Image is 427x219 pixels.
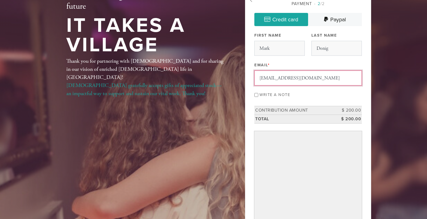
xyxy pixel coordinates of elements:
label: First Name [254,33,281,38]
span: /2 [314,1,325,6]
span: 2 [318,1,320,6]
h1: It Takes a Village [66,16,226,55]
td: $ 200.00 [335,106,362,115]
div: Thank you for partnering with [DEMOGRAPHIC_DATA] and for sharing in our vision of enriched [DEMOG... [66,57,226,97]
div: Payment [254,1,362,7]
td: Total [254,115,335,123]
td: $ 200.00 [335,115,362,123]
td: Contribution Amount [254,106,335,115]
a: Credit card [254,13,308,26]
a: [DEMOGRAPHIC_DATA] gratefully accepts gifts of appreciated stock—an impactful way to support and ... [66,82,222,97]
label: Email [254,62,270,68]
span: This field is required. [268,63,270,67]
label: Last Name [311,33,337,38]
label: Write a note [259,92,290,97]
a: Paypal [308,13,362,26]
